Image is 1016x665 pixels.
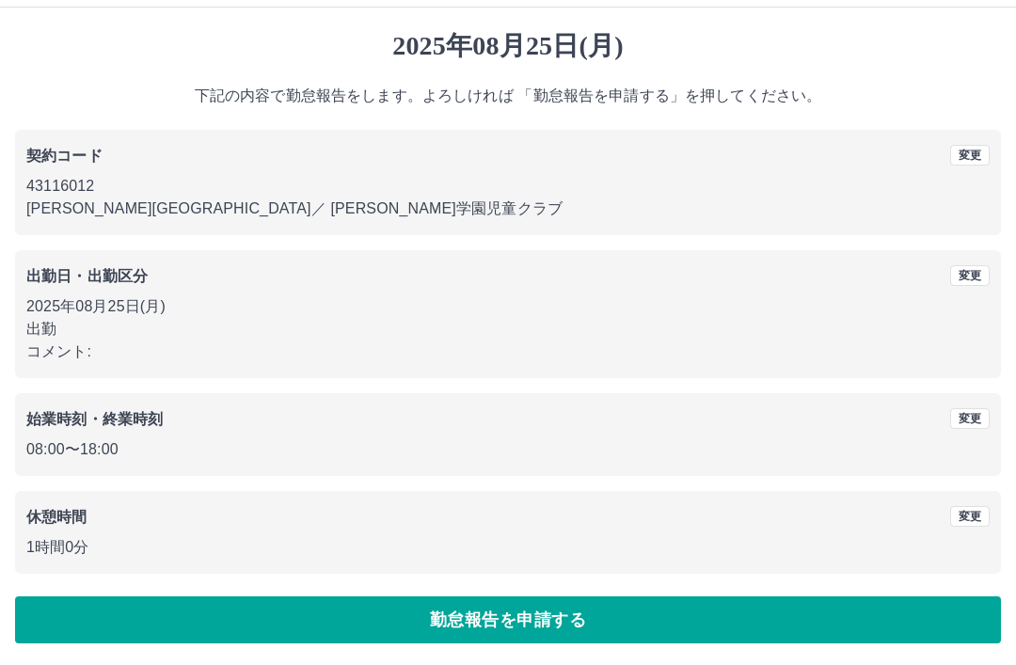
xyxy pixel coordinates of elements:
[26,340,990,363] p: コメント:
[26,295,990,318] p: 2025年08月25日(月)
[26,318,990,340] p: 出勤
[26,148,103,164] b: 契約コード
[950,265,990,286] button: 変更
[15,85,1001,107] p: 下記の内容で勤怠報告をします。よろしければ 「勤怠報告を申請する」を押してください。
[950,506,990,527] button: 変更
[26,509,87,525] b: 休憩時間
[26,536,990,559] p: 1時間0分
[26,175,990,198] p: 43116012
[26,268,148,284] b: 出勤日・出勤区分
[26,411,163,427] b: 始業時刻・終業時刻
[26,198,990,220] p: [PERSON_NAME][GEOGRAPHIC_DATA] ／ [PERSON_NAME]学園児童クラブ
[26,438,990,461] p: 08:00 〜 18:00
[950,145,990,166] button: 変更
[15,596,1001,643] button: 勤怠報告を申請する
[15,30,1001,62] h1: 2025年08月25日(月)
[950,408,990,429] button: 変更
